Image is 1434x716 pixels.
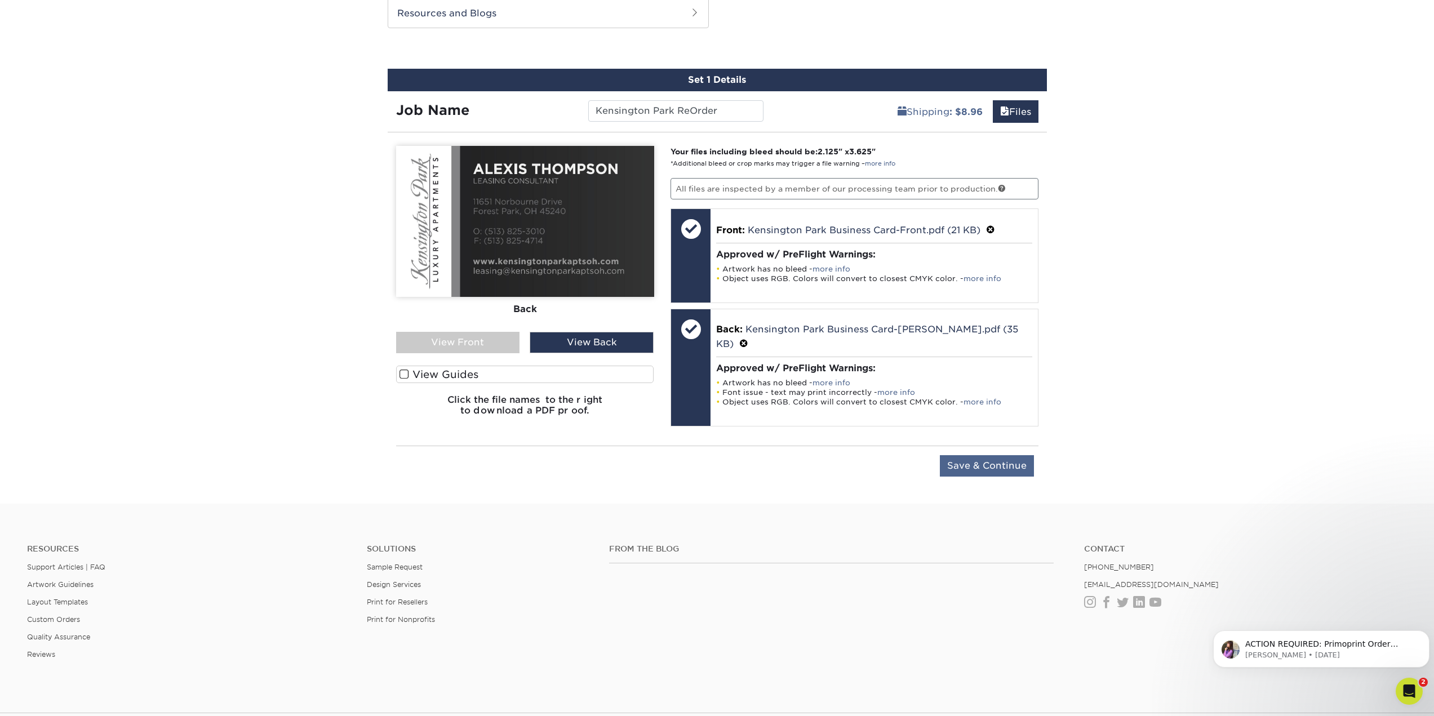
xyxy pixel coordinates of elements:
[367,544,592,554] h4: Solutions
[716,388,1032,397] li: Font issue - text may print incorrectly -
[396,332,520,353] div: View Front
[716,264,1032,274] li: Artwork has no bleed -
[813,265,850,273] a: more info
[1084,563,1154,571] a: [PHONE_NUMBER]
[27,563,105,571] a: Support Articles | FAQ
[1000,106,1009,117] span: files
[716,397,1032,407] li: Object uses RGB. Colors will convert to closest CMYK color. -
[1084,544,1407,554] a: Contact
[27,650,55,659] a: Reviews
[964,398,1001,406] a: more info
[27,633,90,641] a: Quality Assurance
[1209,607,1434,686] iframe: Intercom notifications message
[396,394,654,425] h6: Click the file names to the right to download a PDF proof.
[396,297,654,322] div: Back
[27,598,88,606] a: Layout Templates
[671,160,895,167] small: *Additional bleed or crop marks may trigger a file warning –
[671,178,1038,199] p: All files are inspected by a member of our processing team prior to production.
[813,379,850,387] a: more info
[716,225,745,235] span: Front:
[877,388,915,397] a: more info
[716,363,1032,373] h4: Approved w/ PreFlight Warnings:
[367,598,428,606] a: Print for Resellers
[1396,678,1423,705] iframe: Intercom live chat
[388,69,1047,91] div: Set 1 Details
[716,274,1032,283] li: Object uses RGB. Colors will convert to closest CMYK color. -
[818,147,838,156] span: 2.125
[940,455,1034,477] input: Save & Continue
[396,366,654,383] label: View Guides
[27,580,94,589] a: Artwork Guidelines
[367,563,423,571] a: Sample Request
[716,324,743,335] span: Back:
[890,100,990,123] a: Shipping: $8.96
[716,378,1032,388] li: Artwork has no bleed -
[367,615,435,624] a: Print for Nonprofits
[993,100,1038,123] a: Files
[1084,580,1219,589] a: [EMAIL_ADDRESS][DOMAIN_NAME]
[27,544,350,554] h4: Resources
[949,106,983,117] b: : $8.96
[396,102,469,118] strong: Job Name
[964,274,1001,283] a: more info
[1419,678,1428,687] span: 2
[367,580,421,589] a: Design Services
[671,147,876,156] strong: Your files including bleed should be: " x "
[27,615,80,624] a: Custom Orders
[588,100,763,122] input: Enter a job name
[898,106,907,117] span: shipping
[3,682,96,712] iframe: Google Customer Reviews
[748,225,980,235] a: Kensington Park Business Card-Front.pdf (21 KB)
[716,324,1018,349] a: Kensington Park Business Card-[PERSON_NAME].pdf (35 KB)
[716,249,1032,260] h4: Approved w/ PreFlight Warnings:
[609,544,1054,554] h4: From the Blog
[530,332,654,353] div: View Back
[865,160,895,167] a: more info
[849,147,872,156] span: 3.625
